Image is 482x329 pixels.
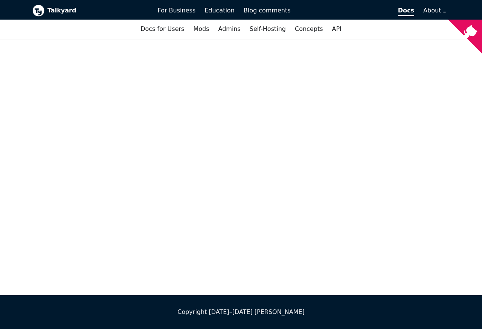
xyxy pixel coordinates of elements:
[47,6,147,15] b: Talkyard
[158,7,196,14] span: For Business
[290,23,328,35] a: Concepts
[398,7,414,16] span: Docs
[153,4,200,17] a: For Business
[136,23,189,35] a: Docs for Users
[295,4,419,17] a: Docs
[328,23,346,35] a: API
[239,4,295,17] a: Blog comments
[244,7,291,14] span: Blog comments
[214,23,245,35] a: Admins
[245,23,290,35] a: Self-Hosting
[423,7,445,14] a: About
[32,5,44,17] img: Talkyard logo
[204,7,235,14] span: Education
[32,5,147,17] a: Talkyard logoTalkyard
[32,307,450,317] div: Copyright [DATE]–[DATE] [PERSON_NAME]
[189,23,214,35] a: Mods
[200,4,239,17] a: Education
